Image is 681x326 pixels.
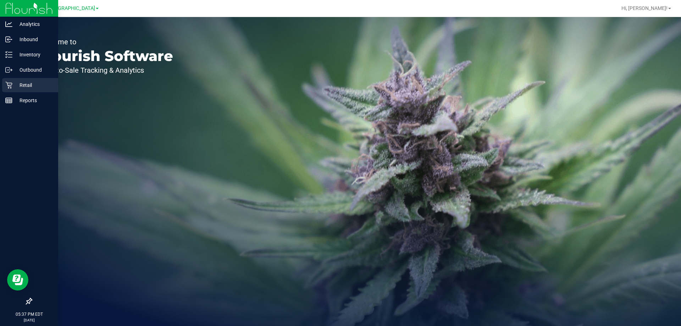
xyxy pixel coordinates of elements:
[3,311,55,317] p: 05:37 PM EDT
[12,35,55,44] p: Inbound
[12,96,55,105] p: Reports
[7,269,28,291] iframe: Resource center
[12,81,55,89] p: Retail
[38,67,173,74] p: Seed-to-Sale Tracking & Analytics
[38,49,173,63] p: Flourish Software
[5,66,12,73] inline-svg: Outbound
[38,38,173,45] p: Welcome to
[621,5,668,11] span: Hi, [PERSON_NAME]!
[46,5,95,11] span: [GEOGRAPHIC_DATA]
[3,317,55,323] p: [DATE]
[5,21,12,28] inline-svg: Analytics
[12,50,55,59] p: Inventory
[5,36,12,43] inline-svg: Inbound
[5,51,12,58] inline-svg: Inventory
[5,82,12,89] inline-svg: Retail
[12,66,55,74] p: Outbound
[12,20,55,28] p: Analytics
[5,97,12,104] inline-svg: Reports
